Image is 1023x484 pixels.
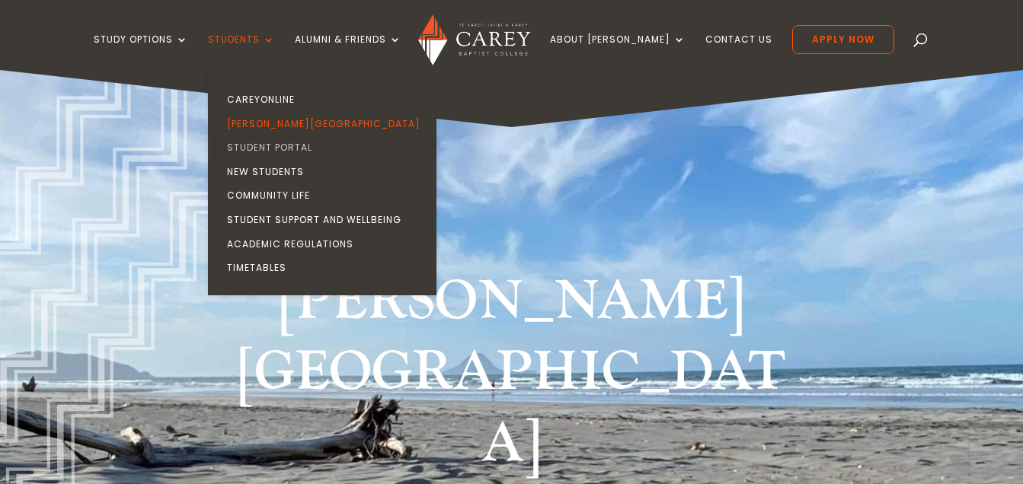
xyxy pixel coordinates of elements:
[212,112,440,136] a: [PERSON_NAME][GEOGRAPHIC_DATA]
[212,183,440,208] a: Community Life
[212,160,440,184] a: New Students
[295,34,401,70] a: Alumni & Friends
[208,34,275,70] a: Students
[212,135,440,160] a: Student Portal
[550,34,686,70] a: About [PERSON_NAME]
[792,25,894,54] a: Apply Now
[212,232,440,256] a: Academic Regulations
[212,88,440,112] a: CareyOnline
[94,34,188,70] a: Study Options
[705,34,772,70] a: Contact Us
[212,208,440,232] a: Student Support and Wellbeing
[418,14,530,65] img: Carey Baptist College
[212,256,440,280] a: Timetables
